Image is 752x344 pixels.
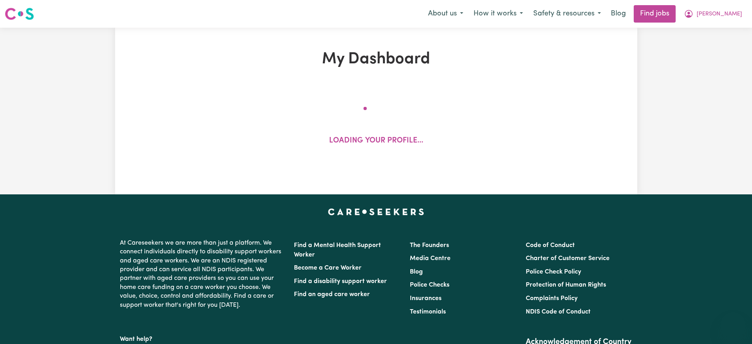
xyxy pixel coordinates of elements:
[120,332,284,344] p: Want help?
[526,269,581,275] a: Police Check Policy
[410,295,441,302] a: Insurances
[294,265,362,271] a: Become a Care Worker
[5,5,34,23] a: Careseekers logo
[410,282,449,288] a: Police Checks
[328,209,424,215] a: Careseekers home page
[526,242,575,249] a: Code of Conduct
[679,6,747,22] button: My Account
[468,6,528,22] button: How it works
[697,10,742,19] span: [PERSON_NAME]
[606,5,631,23] a: Blog
[410,255,451,262] a: Media Centre
[5,7,34,21] img: Careseekers logo
[120,236,284,313] p: At Careseekers we are more than just a platform. We connect individuals directly to disability su...
[294,278,387,285] a: Find a disability support worker
[526,282,606,288] a: Protection of Human Rights
[423,6,468,22] button: About us
[720,312,746,338] iframe: Button to launch messaging window
[526,309,591,315] a: NDIS Code of Conduct
[526,255,610,262] a: Charter of Customer Service
[526,295,578,302] a: Complaints Policy
[410,242,449,249] a: The Founders
[634,5,676,23] a: Find jobs
[410,269,423,275] a: Blog
[410,309,446,315] a: Testimonials
[207,50,546,69] h1: My Dashboard
[294,291,370,298] a: Find an aged care worker
[329,135,423,147] p: Loading your profile...
[294,242,381,258] a: Find a Mental Health Support Worker
[528,6,606,22] button: Safety & resources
